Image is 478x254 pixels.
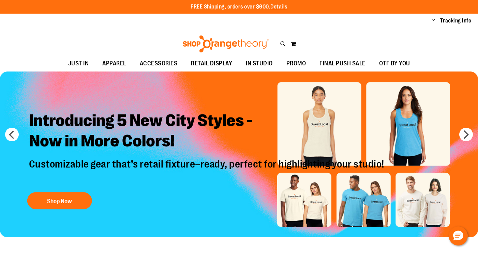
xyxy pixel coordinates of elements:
a: IN STUDIO [239,56,280,72]
button: prev [5,128,19,141]
span: PROMO [286,56,306,71]
span: RETAIL DISPLAY [191,56,232,71]
a: PROMO [280,56,313,72]
h2: Introducing 5 New City Styles - Now in More Colors! [24,105,391,158]
img: Shop Orangetheory [182,35,270,52]
button: Account menu [432,17,435,24]
a: Tracking Info [440,17,472,25]
a: OTF BY YOU [372,56,417,72]
p: Customizable gear that’s retail fixture–ready, perfect for highlighting your studio! [24,158,391,185]
span: FINAL PUSH SALE [319,56,365,71]
p: FREE Shipping, orders over $600. [191,3,287,11]
a: Details [270,4,287,10]
button: Shop Now [27,192,92,209]
a: RETAIL DISPLAY [184,56,239,72]
a: APPAREL [95,56,133,72]
span: JUST IN [68,56,89,71]
a: JUST IN [61,56,96,72]
button: next [459,128,473,141]
button: Hello, have a question? Let’s chat. [449,226,468,245]
a: ACCESSORIES [133,56,184,72]
span: IN STUDIO [246,56,273,71]
span: APPAREL [102,56,126,71]
a: FINAL PUSH SALE [313,56,372,72]
span: OTF BY YOU [379,56,410,71]
span: ACCESSORIES [140,56,178,71]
